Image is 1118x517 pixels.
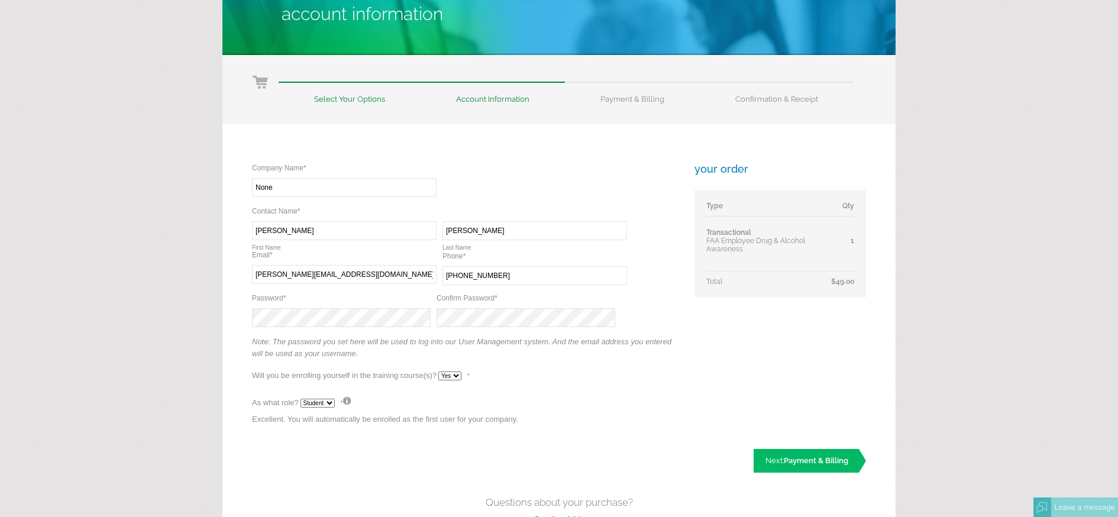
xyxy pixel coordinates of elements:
td: Total [706,272,831,286]
span: Account Information [282,4,443,24]
label: Will you be enrolling yourself in the training course(s)? [252,371,437,380]
td: Type [706,202,831,217]
label: Confirm Password* [437,294,497,302]
h3: your order [694,163,866,175]
span: Payment & Billing [784,456,848,465]
span: Transactional [706,228,751,237]
li: Select Your Options [279,82,421,104]
span: First Name [252,244,442,251]
p: Excellent. You will automatically be enrolled as the first user for your company. [252,413,678,431]
label: Phone* [442,252,466,260]
label: Company Name* [252,164,306,172]
label: As what role? [252,398,299,407]
img: Offline [1037,502,1048,513]
li: Payment & Billing [565,82,700,104]
td: Qty [831,202,854,217]
li: Confirmation & Receipt [700,82,854,104]
a: Next:Payment & Billing [754,449,866,473]
td: FAA Employee Drug & Alcohol Awareness [706,217,831,272]
em: Note: The password you set here will be used to log into our User Management system. And the emai... [252,337,671,358]
td: 1 [831,217,854,272]
h4: Questions about your purchase? [222,493,896,511]
label: Password* [252,294,286,302]
span: $49.00 [831,277,854,286]
li: Account Information [421,82,565,104]
label: Contact Name* [252,207,300,215]
div: Leave a message [1051,497,1118,517]
span: Last Name [442,244,633,251]
img: What's this? [342,396,351,405]
label: Email* [252,251,273,259]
